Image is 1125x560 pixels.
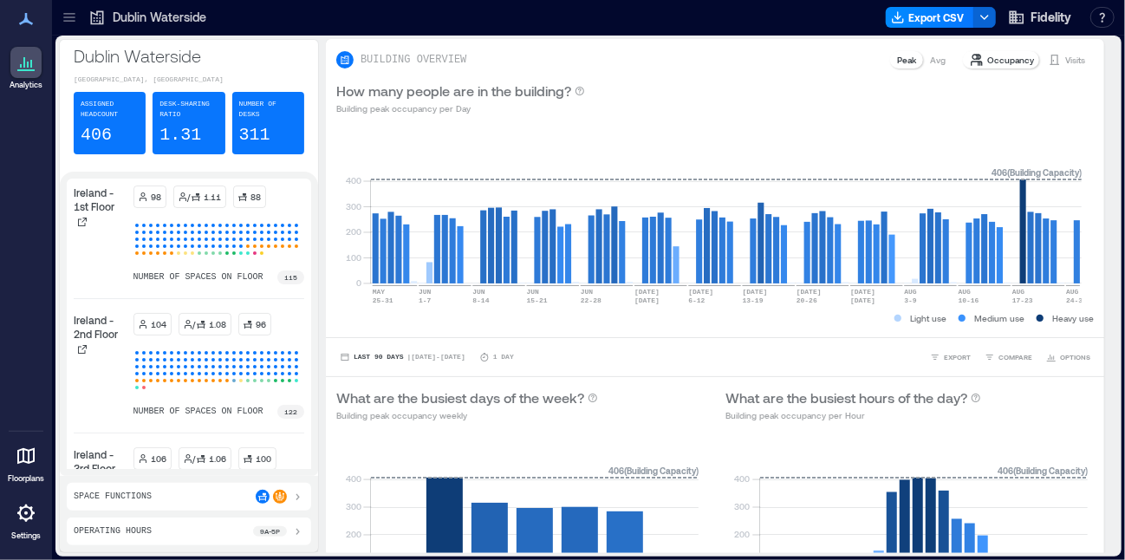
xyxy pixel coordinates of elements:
p: Medium use [974,311,1024,325]
p: Floorplans [8,473,44,484]
p: 1.11 [205,190,222,204]
text: AUG [1012,288,1025,296]
span: OPTIONS [1060,352,1090,362]
span: COMPARE [998,352,1032,362]
p: Building peak occupancy per Day [336,101,585,115]
p: Dublin Waterside [113,9,206,26]
text: 3-9 [904,296,917,304]
p: What are the busiest days of the week? [336,387,584,408]
p: 104 [152,317,167,331]
p: Ireland - 1st Floor [74,186,127,213]
span: EXPORT [944,352,971,362]
tspan: 400 [346,474,361,485]
p: Light use [910,311,946,325]
text: 10-16 [959,296,979,304]
p: 311 [239,123,270,147]
p: 106 [152,452,167,466]
p: Building peak occupancy per Hour [725,408,981,422]
tspan: 200 [735,529,751,539]
tspan: 100 [346,252,361,263]
p: Analytics [10,80,42,90]
p: Heavy use [1052,311,1094,325]
p: Peak [897,53,916,67]
p: How many people are in the building? [336,81,571,101]
text: JUN [581,288,594,296]
a: Floorplans [3,435,49,489]
text: 13-19 [743,296,764,304]
p: 406 [81,123,112,147]
text: [DATE] [850,296,875,304]
button: Last 90 Days |[DATE]-[DATE] [336,348,469,366]
tspan: 200 [346,226,361,237]
p: Ireland - 3rd Floor [74,447,127,475]
p: number of spaces on floor [133,405,263,419]
tspan: 400 [346,175,361,186]
text: 20-26 [797,296,817,304]
p: / [193,452,196,466]
p: 88 [251,190,262,204]
p: 98 [152,190,162,204]
text: 25-31 [373,296,393,304]
p: Number of Desks [239,99,297,120]
text: AUG [1066,288,1079,296]
p: Assigned Headcount [81,99,139,120]
span: Fidelity [1031,9,1071,26]
p: Occupancy [987,53,1034,67]
p: 122 [284,407,297,417]
tspan: 0 [356,277,361,288]
text: 24-30 [1066,296,1087,304]
text: [DATE] [743,288,768,296]
p: 115 [284,272,297,283]
text: AUG [959,288,972,296]
p: What are the busiest hours of the day? [725,387,967,408]
p: Visits [1065,53,1085,67]
text: 15-21 [527,296,548,304]
p: Ireland - 2nd Floor [74,313,127,341]
tspan: 300 [346,501,361,511]
a: Settings [5,492,47,546]
text: 17-23 [1012,296,1033,304]
p: Settings [11,531,41,541]
a: Analytics [4,42,48,95]
tspan: 300 [346,201,361,212]
tspan: 300 [735,501,751,511]
button: EXPORT [927,348,974,366]
p: Operating Hours [74,524,152,538]
text: [DATE] [850,288,875,296]
p: 9a - 5p [260,526,280,537]
p: 96 [257,317,267,331]
text: JUN [472,288,485,296]
text: AUG [904,288,917,296]
button: Export CSV [886,7,974,28]
p: BUILDING OVERVIEW [361,53,466,67]
tspan: 200 [346,529,361,539]
text: MAY [373,288,386,296]
text: [DATE] [797,288,822,296]
text: [DATE] [634,288,660,296]
text: [DATE] [634,296,660,304]
text: 6-12 [688,296,705,304]
text: 22-28 [581,296,602,304]
p: 1.31 [159,123,201,147]
p: Avg [930,53,946,67]
text: JUN [527,288,540,296]
p: Dublin Waterside [74,43,304,68]
text: [DATE] [688,288,713,296]
button: COMPARE [981,348,1036,366]
button: OPTIONS [1043,348,1094,366]
p: 1.08 [210,317,227,331]
p: number of spaces on floor [133,270,263,284]
text: 1-7 [419,296,432,304]
p: Desk-sharing ratio [159,99,218,120]
button: Fidelity [1003,3,1076,31]
p: 100 [257,452,272,466]
p: 1.06 [210,452,227,466]
tspan: 400 [735,474,751,485]
p: 1 Day [493,352,514,362]
text: JUN [419,288,432,296]
text: 8-14 [472,296,489,304]
p: [GEOGRAPHIC_DATA], [GEOGRAPHIC_DATA] [74,75,304,85]
p: Space Functions [74,490,152,504]
p: Building peak occupancy weekly [336,408,598,422]
p: / [193,317,196,331]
